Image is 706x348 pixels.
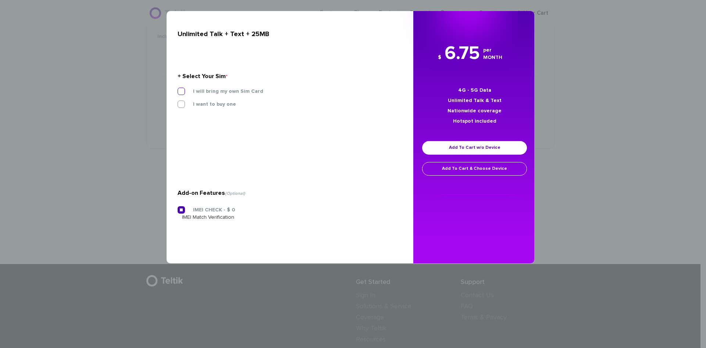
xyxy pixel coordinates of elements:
[182,101,236,108] label: I want to buy one
[225,191,245,196] span: (Optional)
[438,55,441,60] span: $
[483,54,502,61] i: MONTH
[422,141,527,155] a: Add To Cart w/o Device
[421,106,528,116] li: Nationwide coverage
[182,88,263,95] label: I will bring my own Sim Card
[178,70,397,82] div: + Select Your Sim
[422,162,527,176] a: Add To Cart & Choose Device
[421,95,528,106] li: Unlimited Talk & Text
[178,187,397,199] div: Add-on Features
[421,116,528,126] li: Hotspot included
[483,46,502,54] i: per
[182,214,397,221] div: IMEI Match Verification
[445,44,480,63] span: 6.75
[182,207,235,213] label: IMEI CHECK - $ 0
[178,28,397,41] div: Unlimited Talk + Text + 25MB
[421,85,528,95] li: 4G - 5G Data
